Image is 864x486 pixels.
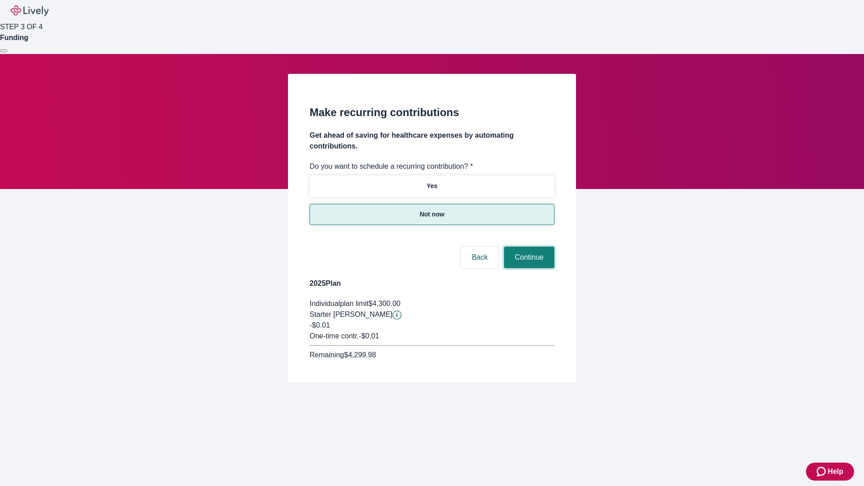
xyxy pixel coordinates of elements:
[310,161,473,172] label: Do you want to schedule a recurring contribution? *
[504,247,554,268] button: Continue
[359,332,379,340] span: - $0.01
[310,351,344,359] span: Remaining
[461,247,499,268] button: Back
[427,181,437,191] p: Yes
[310,332,359,340] span: One-time contr.
[344,351,376,359] span: $4,299.98
[310,321,330,329] span: -$0.01
[310,104,554,121] h2: Make recurring contributions
[11,5,49,16] img: Lively
[817,466,828,477] svg: Zendesk support icon
[310,278,554,289] h4: 2025 Plan
[828,466,843,477] span: Help
[392,310,401,319] button: Lively will contribute $0.01 to establish your account
[310,300,369,307] span: Individual plan limit
[310,175,554,197] button: Yes
[310,130,554,152] h4: Get ahead of saving for healthcare expenses by automating contributions.
[310,204,554,225] button: Not now
[419,210,444,219] p: Not now
[369,300,400,307] span: $4,300.00
[392,310,401,319] svg: Starter penny details
[806,463,854,481] button: Zendesk support iconHelp
[310,310,392,318] span: Starter [PERSON_NAME]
